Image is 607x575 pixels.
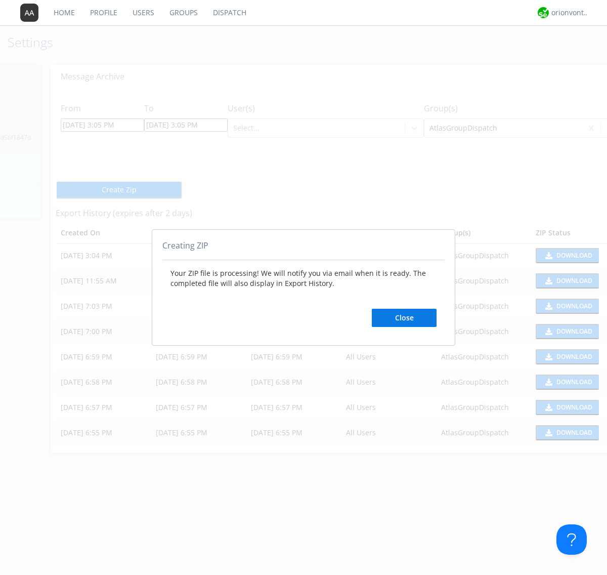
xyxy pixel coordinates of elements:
[162,240,445,260] div: Creating ZIP
[152,229,455,346] div: abcd
[556,524,587,555] iframe: Toggle Customer Support
[551,8,589,18] div: orionvontas+atlas+automation+org2
[372,309,437,327] button: Close
[20,4,38,22] img: 373638.png
[162,260,445,335] div: Your ZIP file is processing! We will notify you via email when it is ready. The completed file wi...
[538,7,549,18] img: 29d36aed6fa347d5a1537e7736e6aa13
